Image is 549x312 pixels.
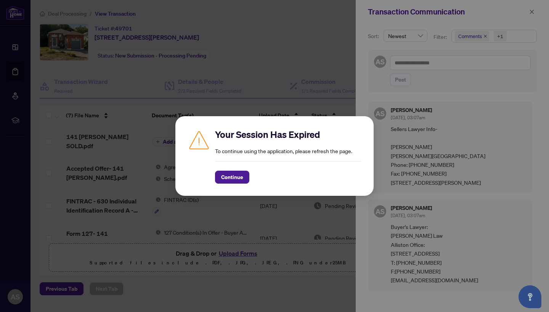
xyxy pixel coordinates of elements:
[215,128,361,184] div: To continue using the application, please refresh the page.
[188,128,210,151] img: Caution icon
[215,171,249,184] button: Continue
[221,171,243,183] span: Continue
[518,285,541,308] button: Open asap
[215,128,361,141] h2: Your Session Has Expired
